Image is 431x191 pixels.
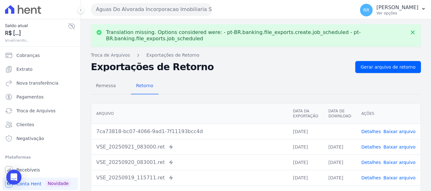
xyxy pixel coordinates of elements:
td: [DATE] [288,139,323,154]
span: Novidade [45,180,71,187]
span: Clientes [16,121,34,128]
button: Aguas Do Alvorada Incorporacao Imobiliaria SPE LTDA [91,3,212,16]
span: Troca de Arquivos [16,108,56,114]
p: Translation missing. Options considered were: - pt-BR.banking.file_exports.create.job_scheduled -... [106,29,406,42]
a: Conta Hent Novidade [3,177,78,190]
a: Detalhes [361,175,381,180]
a: Troca de Arquivos [91,52,130,59]
th: Ações [356,104,421,124]
div: Plataformas [5,154,75,161]
div: Open Intercom Messenger [6,170,21,185]
span: Conta Hent [16,181,41,187]
td: [DATE] [323,170,356,185]
span: Retorno [132,79,157,92]
td: [DATE] [288,154,323,170]
span: Extrato [16,66,32,72]
a: Nova transferência [3,77,78,89]
a: Baixar arquivo [383,144,416,149]
p: Ver opções [376,11,418,16]
a: Baixar arquivo [383,160,416,165]
span: Saldo atual [5,22,68,29]
a: Detalhes [361,160,381,165]
th: Data da Exportação [288,104,323,124]
a: Extrato [3,63,78,76]
span: Gerar arquivo de retorno [361,64,416,70]
a: Detalhes [361,144,381,149]
a: Gerar arquivo de retorno [355,61,421,73]
div: VSE_20250919_115711.ret [96,174,283,182]
a: Pagamentos [3,91,78,103]
a: Remessa [91,78,121,94]
a: Clientes [3,118,78,131]
span: Pagamentos [16,94,44,100]
p: [PERSON_NAME] [376,4,418,11]
span: Nova transferência [16,80,58,86]
a: Detalhes [361,129,381,134]
span: Recebíveis [16,167,40,173]
span: Negativação [16,135,44,142]
a: Exportações de Retorno [146,52,199,59]
td: [DATE] [288,124,323,139]
a: Recebíveis [3,164,78,176]
a: Baixar arquivo [383,175,416,180]
span: atualizando... [5,37,68,43]
div: VSE_20250921_083000.ret [96,143,283,151]
span: R$ [...] [5,29,68,37]
th: Data de Download [323,104,356,124]
span: Cobranças [16,52,40,59]
span: Remessa [92,79,120,92]
span: RR [363,8,369,12]
a: Troca de Arquivos [3,104,78,117]
nav: Breadcrumb [91,52,421,59]
a: Cobranças [3,49,78,62]
td: [DATE] [323,139,356,154]
td: [DATE] [323,154,356,170]
button: RR [PERSON_NAME] Ver opções [355,1,431,19]
th: Arquivo [91,104,288,124]
td: [DATE] [288,170,323,185]
div: 7ca73818-bc07-4066-9ad1-7f11193bcc4d [96,128,283,135]
h2: Exportações de Retorno [91,63,350,71]
a: Retorno [131,78,158,94]
a: Negativação [3,132,78,145]
div: VSE_20250920_083001.ret [96,159,283,166]
a: Baixar arquivo [383,129,416,134]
